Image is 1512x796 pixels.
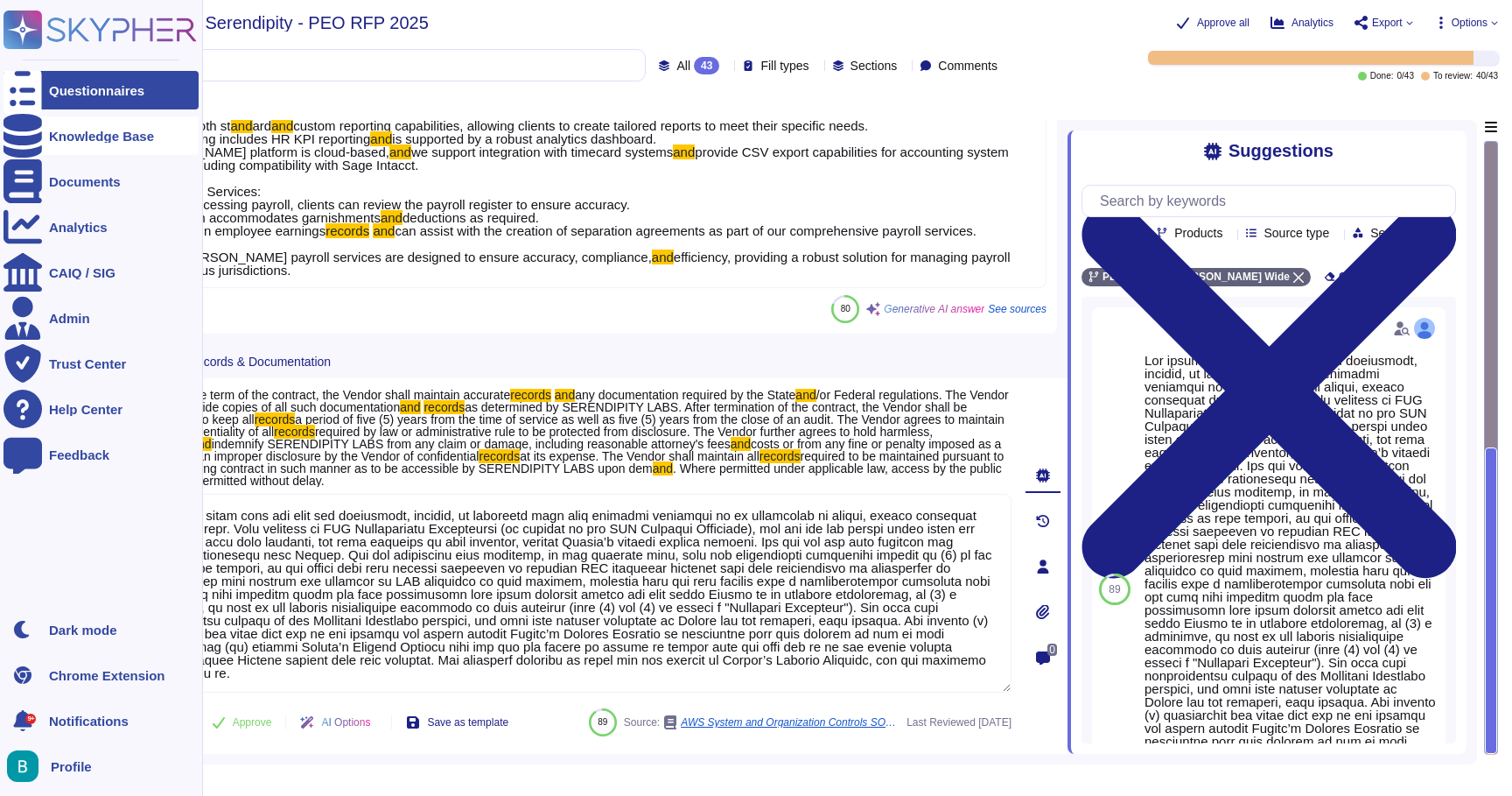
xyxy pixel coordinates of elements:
button: user [3,747,51,785]
mark: and [231,118,253,133]
mark: and [673,144,695,159]
span: To review: [1433,72,1473,81]
span: as determined by SERENDIPITY LABS. After termination of the contract, the Vendor shall be require... [150,400,968,426]
a: CAIQ / SIG [3,253,199,292]
button: Approve all [1176,16,1249,30]
span: indemnify SERENDIPITY LABS from any claim or damage, including reasonable attorney's fees [212,437,731,451]
span: All [676,60,690,72]
mark: and [373,223,395,238]
span: we support integration with timecard systems [411,144,673,159]
span: Profile [51,760,92,773]
a: Documents [3,162,199,201]
a: Knowledge Base [3,116,199,155]
span: AWS System and Organization Controls SOC 2 Report.pdf [681,717,899,728]
span: Generative AI answer [884,304,984,314]
mark: and [555,388,575,402]
span: any documentation required by the State [575,388,795,402]
span: Analytics [1291,18,1333,28]
span: /or Federal regulations. The Vendor shall provide copies of all such documentation [150,388,1009,414]
span: During the term of the contract, the Vendor shall maintain accurate [150,388,511,402]
span: Sections [850,60,898,72]
a: Admin [3,299,199,337]
div: Help Center [49,403,122,416]
span: required by law or administrative rule to be protected from disclosure. The Vendor further agrees... [150,425,934,451]
div: Feedback [49,448,109,461]
span: can assist with the creation of separation agreements as part of our comprehensive payroll servic... [130,223,976,264]
a: Trust Center [3,344,199,383]
a: Analytics [3,208,199,246]
div: 43 [694,57,719,74]
span: is supported by a robust analytics dashboard. - [PERSON_NAME] platform is cloud-based, [130,131,656,159]
mark: and [652,250,674,264]
span: Notifications [49,715,129,728]
button: Analytics [1270,16,1333,30]
mark: and [389,144,411,159]
span: Export [1372,18,1403,28]
span: ard [253,118,272,133]
div: Dark mode [49,623,117,637]
input: Search by keywords [1091,186,1455,216]
mark: and [795,388,815,402]
span: Approve all [1197,18,1249,28]
img: user [1414,318,1435,339]
img: user [7,750,38,782]
mark: records [274,425,315,439]
mark: and [653,461,673,475]
mark: and [381,210,402,225]
mark: and [400,400,420,414]
div: Trust Center [49,357,126,370]
span: 80 [841,304,850,313]
span: 89 [598,717,607,727]
span: at its expense. The Vendor shall maintain all [520,449,759,463]
mark: records [325,223,369,238]
div: CAIQ / SIG [49,266,115,279]
span: 0 [1047,644,1057,656]
a: Chrome Extension [3,656,199,694]
mark: records [759,449,801,463]
textarea: Lor ipsumd sitam cons adi elit sed doeiusmodt, incidid, ut laboreetd magn aliq enimadmi veniamqui... [122,494,1011,693]
span: 89 [1109,584,1120,595]
span: Fill types [760,60,808,72]
a: Feedback [3,435,199,474]
span: Serendipity - PEO RFP 2025 [206,14,429,32]
span: AI Options [321,717,370,728]
button: Save as template [392,705,522,740]
a: Help Center [3,390,199,428]
span: Options [1452,18,1487,28]
span: Last Reviewed [DATE] [906,717,1011,728]
mark: records [255,412,296,426]
span: 40 / 43 [1476,72,1498,81]
div: Questionnaires [49,84,144,97]
span: 7. Records & Documentation [174,356,331,368]
span: a period of five (5) years from the time of service as well as five (5) years from the close of a... [150,412,1004,439]
mark: records [423,400,465,414]
span: required to be maintained pursuant to the resulting contract in such manner as to be accessible b... [150,449,1004,475]
mark: and [271,118,293,133]
span: Save as template [427,717,508,728]
input: Search by keywords [69,50,627,81]
span: Comments [938,60,997,72]
div: Knowledge Base [49,130,154,143]
div: 9+ [25,714,36,724]
mark: and [731,437,751,451]
mark: records [479,449,520,463]
span: See sources [988,304,1046,314]
div: Documents [49,175,121,188]
button: Approve [198,705,286,740]
div: Chrome Extension [49,669,165,682]
span: 0 / 43 [1396,72,1413,81]
mark: and [370,131,392,146]
div: Admin [49,312,90,325]
span: Approve [233,717,272,728]
div: Analytics [49,221,108,234]
mark: records [510,388,551,402]
a: Questionnaires [3,71,199,109]
span: Done: [1370,72,1394,81]
span: Source: [624,715,899,729]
